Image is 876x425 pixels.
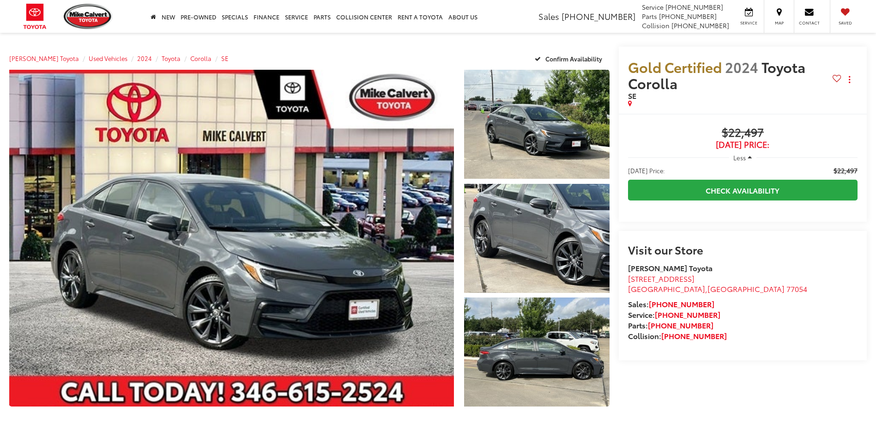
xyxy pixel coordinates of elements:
[738,20,759,26] span: Service
[538,10,559,22] span: Sales
[665,2,723,12] span: [PHONE_NUMBER]
[786,283,807,294] span: 77054
[628,320,713,330] strong: Parts:
[5,68,459,408] img: 2024 Toyota Corolla SE
[628,243,858,255] h2: Visit our Store
[464,297,609,407] a: Expand Photo 3
[661,330,727,341] a: [PHONE_NUMBER]
[648,320,713,330] a: [PHONE_NUMBER]
[628,309,720,320] strong: Service:
[799,20,820,26] span: Contact
[649,298,714,309] a: [PHONE_NUMBER]
[9,54,79,62] a: [PERSON_NAME] Toyota
[628,273,807,294] a: [STREET_ADDRESS] [GEOGRAPHIC_DATA],[GEOGRAPHIC_DATA] 77054
[628,330,727,341] strong: Collision:
[659,12,717,21] span: [PHONE_NUMBER]
[64,4,113,29] img: Mike Calvert Toyota
[628,57,805,93] span: Toyota Corolla
[545,55,602,63] span: Confirm Availability
[628,90,636,101] span: SE
[707,283,785,294] span: [GEOGRAPHIC_DATA]
[628,57,722,77] span: Gold Certified
[834,166,858,175] span: $22,497
[463,182,611,294] img: 2024 Toyota Corolla SE
[530,50,610,67] button: Confirm Availability
[221,54,229,62] a: SE
[642,21,670,30] span: Collision
[137,54,152,62] a: 2024
[463,68,611,180] img: 2024 Toyota Corolla SE
[671,21,729,30] span: [PHONE_NUMBER]
[628,298,714,309] strong: Sales:
[190,54,211,62] a: Corolla
[729,149,757,166] button: Less
[464,70,609,179] a: Expand Photo 1
[628,283,705,294] span: [GEOGRAPHIC_DATA]
[849,76,850,83] span: dropdown dots
[628,126,858,140] span: $22,497
[628,262,713,273] strong: [PERSON_NAME] Toyota
[9,70,454,407] a: Expand Photo 0
[463,297,611,408] img: 2024 Toyota Corolla SE
[628,283,807,294] span: ,
[464,184,609,293] a: Expand Photo 2
[162,54,181,62] a: Toyota
[642,2,664,12] span: Service
[733,153,746,162] span: Less
[628,180,858,200] a: Check Availability
[89,54,127,62] a: Used Vehicles
[628,140,858,149] span: [DATE] Price:
[655,309,720,320] a: [PHONE_NUMBER]
[725,57,758,77] span: 2024
[841,72,858,88] button: Actions
[835,20,855,26] span: Saved
[628,166,665,175] span: [DATE] Price:
[628,273,695,284] span: [STREET_ADDRESS]
[769,20,789,26] span: Map
[562,10,635,22] span: [PHONE_NUMBER]
[642,12,657,21] span: Parts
